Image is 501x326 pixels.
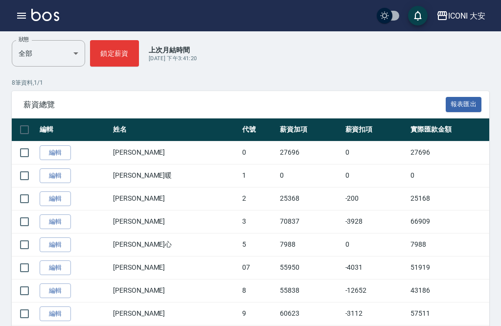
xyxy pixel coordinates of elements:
td: [PERSON_NAME]暖 [111,164,240,187]
td: 1 [240,164,277,187]
td: [PERSON_NAME] [111,141,240,164]
td: 0 [343,233,408,256]
p: 8 筆資料, 1 / 1 [12,78,489,87]
button: ICONI 大安 [433,6,489,26]
td: -200 [343,187,408,210]
td: 7988 [277,233,342,256]
th: 實際匯款金額 [408,118,501,141]
th: 薪資加項 [277,118,342,141]
label: 狀態 [19,36,29,43]
th: 薪資扣項 [343,118,408,141]
td: 55838 [277,279,342,302]
td: 0 [408,164,501,187]
a: 報表匯出 [446,99,482,109]
span: [DATE] 下午3:41:20 [149,55,197,62]
td: 7988 [408,233,501,256]
td: 07 [240,256,277,279]
a: 編輯 [40,283,71,299]
td: [PERSON_NAME] [111,187,240,210]
td: [PERSON_NAME] [111,210,240,233]
a: 編輯 [40,145,71,161]
td: -3112 [343,302,408,325]
th: 代號 [240,118,277,141]
a: 編輯 [40,306,71,322]
td: 0 [277,164,342,187]
img: Logo [31,9,59,21]
td: 55950 [277,256,342,279]
a: 編輯 [40,191,71,207]
td: 27696 [277,141,342,164]
td: [PERSON_NAME]心 [111,233,240,256]
td: 57511 [408,302,501,325]
td: 0 [240,141,277,164]
td: 66909 [408,210,501,233]
td: 5 [240,233,277,256]
button: 鎖定薪資 [90,40,139,67]
p: 上次月結時間 [149,45,197,55]
td: 70837 [277,210,342,233]
td: -4031 [343,256,408,279]
td: 0 [343,141,408,164]
td: 2 [240,187,277,210]
a: 編輯 [40,168,71,184]
a: 編輯 [40,237,71,253]
td: 25168 [408,187,501,210]
td: 43186 [408,279,501,302]
td: 9 [240,302,277,325]
td: 3 [240,210,277,233]
span: 薪資總覽 [23,100,446,110]
td: [PERSON_NAME] [111,256,240,279]
button: 報表匯出 [446,97,482,112]
td: 0 [343,164,408,187]
td: 25368 [277,187,342,210]
td: 51919 [408,256,501,279]
td: -3928 [343,210,408,233]
a: 編輯 [40,260,71,276]
td: 8 [240,279,277,302]
a: 編輯 [40,214,71,230]
td: -12652 [343,279,408,302]
td: 60623 [277,302,342,325]
td: 27696 [408,141,501,164]
div: 全部 [12,40,85,67]
div: ICONI 大安 [448,10,485,22]
button: save [408,6,428,25]
td: [PERSON_NAME] [111,279,240,302]
th: 編輯 [37,118,111,141]
td: [PERSON_NAME] [111,302,240,325]
th: 姓名 [111,118,240,141]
